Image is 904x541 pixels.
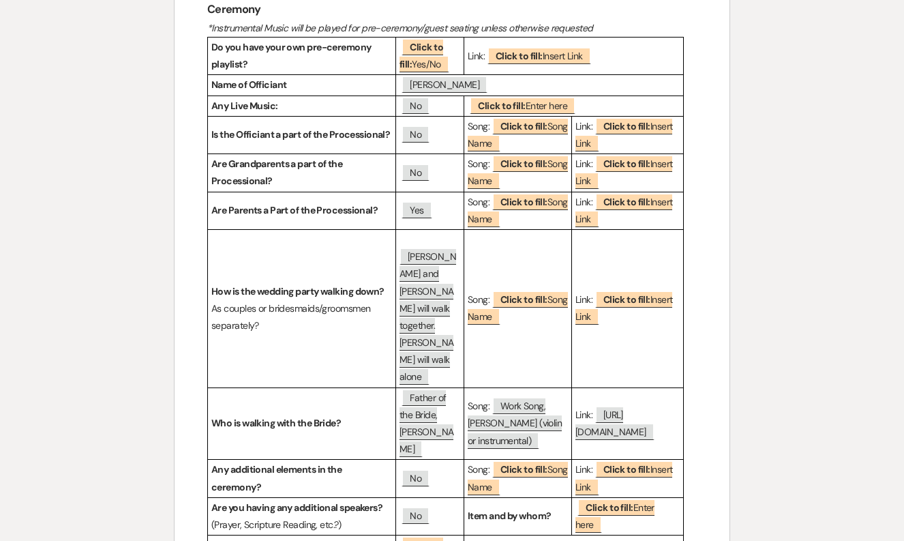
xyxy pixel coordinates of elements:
p: Song: [468,291,568,325]
strong: Any additional elements in the ceremony? [211,463,344,493]
strong: Who is walking with the Bride? [211,417,341,429]
span: [PERSON_NAME] and [PERSON_NAME] will walk together. [PERSON_NAME] will walk alone [400,248,456,385]
span: No [402,164,430,181]
span: Song Name [468,117,568,151]
b: Click to fill: [500,120,547,132]
strong: Any Live Music: [211,100,278,112]
span: Insert Link [575,460,672,495]
p: (Prayer, Scripture Reading, etc.?) [211,499,392,533]
span: Song Name [468,460,568,495]
p: Song: [468,118,568,152]
span: Father of the Bride, [PERSON_NAME] [400,389,453,458]
b: Click to fill: [603,293,650,306]
b: Click to fill: [400,41,443,70]
p: Link: [575,291,680,325]
em: *Instrumental Music will be played for pre-ceremony/guest seating unless otherwise requested [207,22,592,34]
p: Link: [468,48,680,65]
b: Click to fill: [603,158,650,170]
span: [PERSON_NAME] [402,76,487,93]
span: Enter here [470,97,575,114]
b: Click to fill: [586,501,633,514]
span: No [402,469,430,486]
b: Click to fill: [500,463,547,476]
span: Enter here [575,499,654,533]
b: Click to fill: [500,196,547,208]
span: Song Name [468,155,568,189]
span: No [402,507,430,524]
span: [URL][DOMAIN_NAME] [575,406,654,440]
strong: Are Parents a Part of the Processional? [211,204,378,216]
b: Click to fill: [603,120,650,132]
span: Insert Link [575,117,672,151]
span: Insert Link [575,155,672,189]
p: Link: [575,461,680,495]
b: Click to fill: [500,293,547,306]
span: No [402,126,430,143]
strong: Are Grandparents a part of the Processional? [211,158,344,187]
strong: Are you having any additional speakers? [211,501,382,514]
b: Click to fill: [478,100,525,112]
p: Link: [575,407,680,441]
span: Insert Link [575,193,672,227]
strong: Is the Officiant a part of the Processional? [211,128,390,141]
p: Song: [468,194,568,228]
p: Link: [575,194,680,228]
p: Song: [468,461,568,495]
p: Link: [575,118,680,152]
b: Click to fill: [603,463,650,476]
b: Click to fill: [500,158,547,170]
span: Yes/No [400,38,449,72]
span: Insert Link [575,291,672,325]
b: Click to fill: [496,50,543,62]
span: Song Name [468,193,568,227]
strong: Item and by whom? [468,510,551,522]
strong: How is the wedding party walking down? [211,285,385,297]
span: Yes [402,201,432,218]
p: As couples or bridesmaids/groomsmen separately? [211,300,392,334]
span: Song Name [468,291,568,325]
p: Song: [468,398,568,450]
strong: Ceremony [207,2,261,16]
strong: Do you have your own pre-ceremony playlist? [211,41,373,70]
strong: Name of Officiant [211,78,286,91]
p: Link: [575,156,680,190]
span: No [402,97,430,114]
p: Song: [468,156,568,190]
b: Click to fill: [603,196,650,208]
span: Work Song, [PERSON_NAME] (violin or instrumental) [468,397,562,448]
span: Insert Link [487,47,591,64]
